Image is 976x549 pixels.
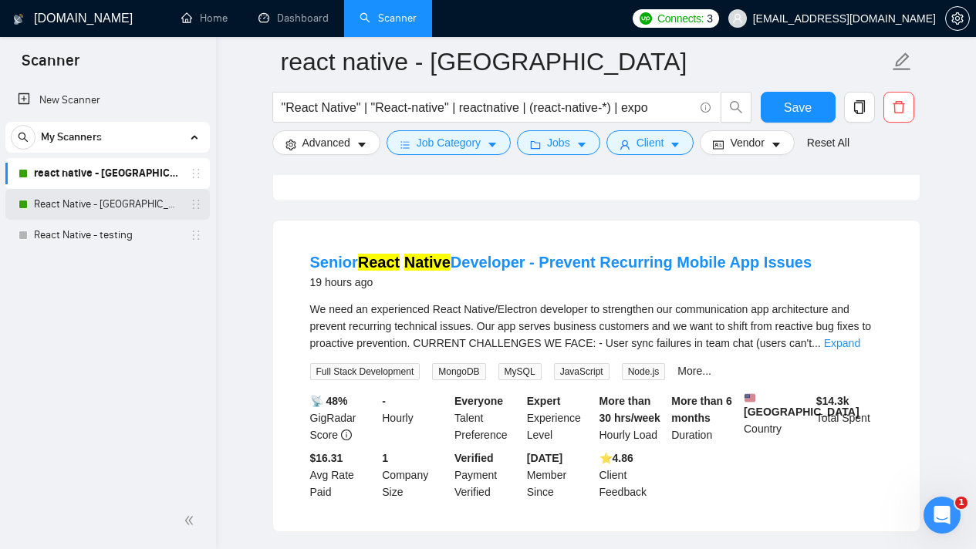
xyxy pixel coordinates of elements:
button: copy [844,92,875,123]
div: Hourly [379,392,451,443]
b: 📡 48% [310,395,348,407]
a: React Native - [GEOGRAPHIC_DATA] [34,189,181,220]
div: Company Size [379,450,451,500]
button: delete [883,92,914,123]
span: Client [637,134,664,151]
span: MySQL [498,363,542,380]
span: Vendor [730,134,764,151]
li: My Scanners [5,122,210,251]
span: Jobs [547,134,570,151]
span: Job Category [417,134,481,151]
span: setting [946,12,969,25]
div: Experience Level [524,392,596,443]
span: edit [892,52,912,72]
mark: Native [404,254,451,271]
b: Verified [454,452,494,464]
span: double-left [184,513,199,528]
a: More... [677,365,711,377]
button: search [11,125,35,150]
button: folderJobscaret-down [517,130,600,155]
div: Client Feedback [596,450,669,500]
span: MongoDB [432,363,485,380]
span: user [732,13,743,24]
b: [GEOGRAPHIC_DATA] [744,392,859,418]
button: Save [761,92,836,123]
span: Save [784,98,812,117]
span: caret-down [487,139,498,150]
input: Scanner name... [281,42,889,81]
span: ... [812,337,821,349]
div: Talent Preference [451,392,524,443]
b: More than 6 months [671,395,732,424]
span: Connects: [657,10,704,27]
span: 1 [955,497,968,509]
button: setting [945,6,970,31]
span: Node.js [622,363,666,380]
div: Duration [668,392,741,443]
button: search [721,92,751,123]
b: [DATE] [527,452,562,464]
span: holder [190,167,202,180]
div: Member Since [524,450,596,500]
span: Advanced [302,134,350,151]
div: Payment Verified [451,450,524,500]
a: SeniorReact NativeDeveloper - Prevent Recurring Mobile App Issues [310,254,812,271]
span: search [721,100,751,114]
span: copy [845,100,874,114]
iframe: Intercom live chat [924,497,961,534]
div: Country [741,392,813,443]
div: Avg Rate Paid [307,450,380,500]
span: info-circle [701,103,711,113]
button: settingAdvancedcaret-down [272,130,380,155]
b: More than 30 hrs/week [599,395,660,424]
b: 1 [382,452,388,464]
span: idcard [713,139,724,150]
div: Hourly Load [596,392,669,443]
span: Scanner [9,49,92,82]
span: user [620,139,630,150]
a: react native - [GEOGRAPHIC_DATA] [34,158,181,189]
div: We need an experienced React Native/Electron developer to strengthen our communication app archit... [310,301,883,352]
span: holder [190,229,202,241]
span: delete [884,100,914,114]
a: searchScanner [360,12,417,25]
div: Total Spent [813,392,886,443]
img: 🇺🇸 [745,392,755,403]
button: barsJob Categorycaret-down [387,130,511,155]
span: holder [190,198,202,211]
a: Reset All [807,134,849,151]
input: Search Freelance Jobs... [282,98,694,117]
a: dashboardDashboard [258,12,329,25]
a: Expand [824,337,860,349]
a: React Native - testing [34,220,181,251]
div: 19 hours ago [310,273,812,291]
span: caret-down [670,139,680,150]
b: $16.31 [310,452,343,464]
button: idcardVendorcaret-down [700,130,794,155]
span: JavaScript [554,363,610,380]
b: Everyone [454,395,503,407]
span: My Scanners [41,122,102,153]
a: setting [945,12,970,25]
span: caret-down [771,139,782,150]
span: caret-down [356,139,367,150]
mark: React [358,254,400,271]
li: New Scanner [5,85,210,116]
b: $ 14.3k [816,395,849,407]
a: New Scanner [18,85,198,116]
span: caret-down [576,139,587,150]
img: logo [13,7,24,32]
span: info-circle [341,429,352,440]
b: Expert [527,395,561,407]
span: 3 [707,10,713,27]
b: - [382,395,386,407]
span: folder [530,139,541,150]
span: Full Stack Development [310,363,420,380]
img: upwork-logo.png [640,12,652,25]
a: homeHome [181,12,228,25]
b: ⭐️ 4.86 [599,452,633,464]
button: userClientcaret-down [606,130,694,155]
span: search [12,132,35,143]
span: bars [400,139,410,150]
div: GigRadar Score [307,392,380,443]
